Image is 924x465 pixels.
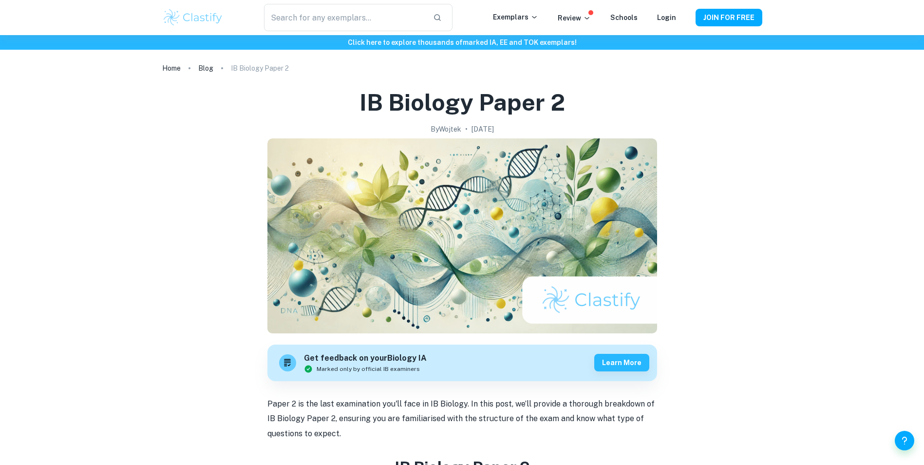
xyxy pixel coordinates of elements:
[304,352,427,365] h6: Get feedback on your Biology IA
[558,13,591,23] p: Review
[610,14,638,21] a: Schools
[359,87,565,118] h1: IB Biology Paper 2
[162,8,224,27] img: Clastify logo
[267,345,657,381] a: Get feedback on yourBiology IAMarked only by official IB examinersLearn more
[471,124,494,135] h2: [DATE]
[696,9,762,26] button: JOIN FOR FREE
[264,4,425,31] input: Search for any exemplars...
[493,12,538,22] p: Exemplars
[317,365,420,373] span: Marked only by official IB examiners
[267,138,657,333] img: IB Biology Paper 2 cover image
[2,37,922,48] h6: Click here to explore thousands of marked IA, EE and TOK exemplars !
[895,431,914,450] button: Help and Feedback
[162,61,181,75] a: Home
[465,124,468,135] p: •
[657,14,676,21] a: Login
[431,124,461,135] h2: By Wojtek
[231,63,289,74] p: IB Biology Paper 2
[594,354,649,371] button: Learn more
[267,397,657,441] p: Paper 2 is the last examination you'll face in IB Biology. In this post, we’ll provide a thorough...
[198,61,213,75] a: Blog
